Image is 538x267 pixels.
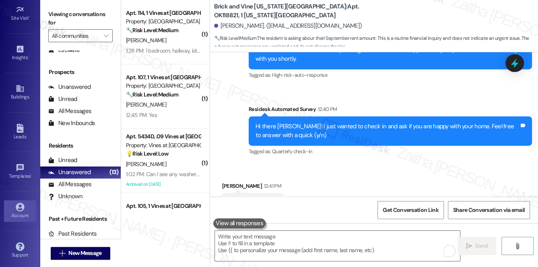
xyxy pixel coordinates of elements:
[222,182,284,193] div: [PERSON_NAME]
[126,27,178,34] strong: 🔧 Risk Level: Medium
[215,231,460,261] textarea: To enrich screen reader interactions, please activate Accessibility in Grammarly extension settings
[466,243,472,249] i: 
[104,33,108,39] i: 
[126,47,210,54] div: 1:28 PM: 1 bedroom, hallway, kitchen,
[48,180,91,189] div: All Messages
[48,119,95,127] div: New Inbounds
[272,148,312,155] span: Quarterly check-in
[48,230,97,238] div: Past Residents
[377,201,443,219] button: Get Conversation Link
[48,83,91,91] div: Unanswered
[126,82,200,90] div: Property: [GEOGRAPHIC_DATA]
[126,17,200,26] div: Property: [GEOGRAPHIC_DATA]
[256,122,519,140] div: Hi there [PERSON_NAME]! I just wanted to check in and ask if you are happy with your home. Feel f...
[126,111,157,119] div: 12:45 PM: Yes
[249,105,532,116] div: Residesk Automated Survey
[126,150,169,157] strong: 💡 Risk Level: Low
[249,69,532,81] div: Tagged as:
[48,95,77,103] div: Unread
[262,182,281,190] div: 12:41 PM
[4,82,36,103] a: Buildings
[4,240,36,261] a: Support
[214,22,362,30] div: [PERSON_NAME]. ([EMAIL_ADDRESS][DOMAIN_NAME])
[126,170,229,178] div: 1:02 PM: Can I see any washer dryer options
[31,172,32,178] span: •
[48,192,82,201] div: Unknown
[214,35,257,41] strong: 🔧 Risk Level: Medium
[126,9,200,17] div: Apt. 114, 1 Vines at [GEOGRAPHIC_DATA]
[214,34,538,51] span: : The resident is asking about their September rent amount. This is a routine financial inquiry a...
[126,37,166,44] span: [PERSON_NAME]
[29,14,30,20] span: •
[68,249,101,257] span: New Message
[40,215,121,223] div: Past + Future Residents
[59,250,65,257] i: 
[48,8,113,29] label: Viewing conversations for
[316,105,337,113] div: 12:40 PM
[4,121,36,143] a: Leads
[48,168,91,177] div: Unanswered
[126,160,166,168] span: [PERSON_NAME]
[48,156,77,164] div: Unread
[514,243,520,249] i: 
[48,46,80,54] div: Escalate
[383,206,438,214] span: Get Conversation Link
[125,179,201,189] div: Archived on [DATE]
[126,91,178,98] strong: 🔧 Risk Level: Medium
[4,161,36,183] a: Templates •
[126,132,200,141] div: Apt. 5434D, .09 Vines at [GEOGRAPHIC_DATA]
[107,166,121,179] div: (13)
[249,146,532,157] div: Tagged as:
[475,242,488,250] span: Send
[126,101,166,108] span: [PERSON_NAME]
[458,237,497,255] button: Send
[51,247,110,260] button: New Message
[52,29,100,42] input: All communities
[40,68,121,76] div: Prospects
[272,72,327,78] span: High-risk-auto-response
[48,107,91,115] div: All Messages
[28,53,29,59] span: •
[126,141,200,150] div: Property: Vines at [GEOGRAPHIC_DATA]
[126,73,200,82] div: Apt. 107, 1 Vines at [GEOGRAPHIC_DATA]
[448,201,530,219] button: Share Conversation via email
[40,142,121,150] div: Residents
[126,202,200,210] div: Apt. 105, 1 Vines at [GEOGRAPHIC_DATA]
[4,200,36,222] a: Account
[4,42,36,64] a: Insights •
[453,206,525,214] span: Share Conversation via email
[214,2,375,20] b: Brick and Vine [US_STATE][GEOGRAPHIC_DATA]: Apt. OK118821, 1 [US_STATE][GEOGRAPHIC_DATA]
[4,3,36,25] a: Site Visit •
